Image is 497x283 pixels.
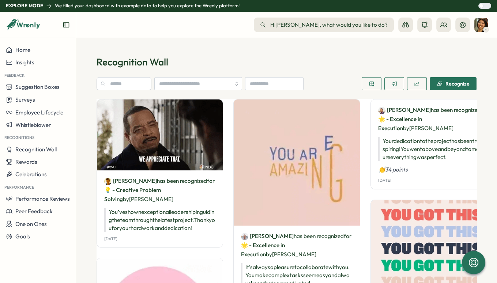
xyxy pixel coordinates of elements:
[241,231,352,259] p: has been recognized by [PERSON_NAME]
[378,106,431,114] a: James Johnson[PERSON_NAME]
[15,220,47,227] span: One on Ones
[15,195,70,202] span: Performance Reviews
[474,18,488,32] img: Sarah Johnson
[241,233,248,240] img: Ethan Lewis
[254,18,394,32] button: Hi[PERSON_NAME], what would you like to do?
[55,3,240,9] p: We filled your dashboard with example data to help you explore the Wrenly platform!
[15,208,53,215] span: Peer Feedback
[15,46,30,53] span: Home
[63,21,70,29] button: Expand sidebar
[15,59,34,66] span: Insights
[15,121,51,128] span: Whistleblower
[437,81,470,87] div: Recognize
[15,171,47,178] span: Celebrations
[15,83,60,90] span: Suggestion Boxes
[97,99,223,170] img: Recognition Image
[234,99,359,225] img: Recognition Image
[378,137,489,161] p: Your dedication to the project has been truly inspiring! You went above and beyond to make sure e...
[378,178,391,183] p: [DATE]
[104,237,117,241] p: [DATE]
[104,177,157,185] a: Emily Davis[PERSON_NAME]
[15,158,37,165] span: Rewards
[104,208,215,232] p: You’ve shown exceptional leadership in guiding the team through the latest project. Thank you for...
[15,109,63,116] span: Employee Lifecycle
[15,146,57,153] span: Recognition Wall
[15,96,35,103] span: Surveys
[207,177,215,184] span: for
[378,116,422,132] span: 🌟 - Excellence in Execution
[344,233,351,239] span: for
[104,186,161,203] span: 💡 - Creative Problem Solving
[104,178,112,185] img: Emily Davis
[97,56,477,68] p: Recognition Wall
[378,105,489,133] p: has been recognized by [PERSON_NAME]
[378,166,489,174] p: 👏34 points
[430,77,477,90] button: Recognize
[104,176,215,204] p: has been recognized by [PERSON_NAME]
[241,232,294,240] a: Ethan Lewis[PERSON_NAME]
[270,21,388,29] span: Hi [PERSON_NAME] , what would you like to do?
[378,107,385,114] img: James Johnson
[6,3,43,9] p: Explore Mode
[15,233,30,240] span: Goals
[241,242,285,258] span: 🌟 - Excellence in Execution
